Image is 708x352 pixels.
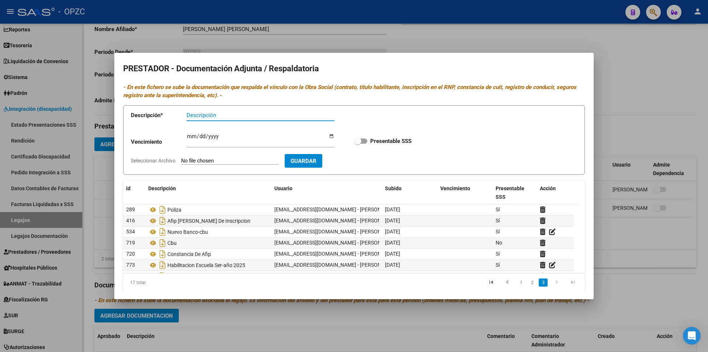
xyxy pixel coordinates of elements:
span: Sí [496,262,500,268]
span: Afip [PERSON_NAME] De Inscripcion [167,218,250,224]
a: go to next page [550,278,564,287]
datatable-header-cell: id [123,181,145,205]
i: - En este fichero se sube la documentación que respalda el vínculo con la Obra Social (contrato, ... [123,84,576,99]
span: Nuevo Banco-cbu [167,229,208,235]
datatable-header-cell: Vencimiento [437,181,493,205]
span: 289 [126,206,135,212]
p: Descripción [131,111,187,120]
i: Descargar documento [158,237,167,249]
i: Descargar documento [158,215,167,227]
span: Subido [385,185,402,191]
span: Sí [496,229,500,235]
span: Cbu [167,240,177,246]
span: Guardar [291,158,316,164]
button: Guardar [285,154,322,168]
span: [EMAIL_ADDRESS][DOMAIN_NAME] - [PERSON_NAME] [274,229,399,235]
datatable-header-cell: Acción [537,181,574,205]
li: page 2 [527,276,538,289]
span: Poliza [167,207,181,213]
span: [DATE] [385,218,400,223]
span: 416 [126,218,135,223]
p: Vencimiento [131,138,187,146]
span: Seleccionar Archivo [131,158,176,164]
span: 773 [126,262,135,268]
span: Vencimiento [440,185,470,191]
span: [DATE] [385,251,400,257]
i: Descargar documento [158,226,167,238]
a: go to first page [484,278,498,287]
span: No [496,240,502,246]
a: 1 [517,278,525,287]
h2: PRESTADOR - Documentación Adjunta / Respaldatoria [123,62,585,76]
span: [DATE] [385,262,400,268]
a: go to previous page [500,278,514,287]
span: Habilitacion Escuela Ser-año 2025 [167,262,245,268]
span: [EMAIL_ADDRESS][DOMAIN_NAME] - [PERSON_NAME] [274,206,399,212]
i: Descargar documento [158,248,167,260]
datatable-header-cell: Descripción [145,181,271,205]
span: [EMAIL_ADDRESS][DOMAIN_NAME] - [PERSON_NAME] [274,262,399,268]
datatable-header-cell: Subido [382,181,437,205]
span: [DATE] [385,240,400,246]
span: Constancia De Afip [167,251,211,257]
span: [DATE] [385,206,400,212]
div: 17 total [123,273,214,292]
span: [EMAIL_ADDRESS][DOMAIN_NAME] - [PERSON_NAME] [274,240,399,246]
span: Sí [496,206,500,212]
span: Usuario [274,185,292,191]
li: page 1 [516,276,527,289]
span: Sí [496,251,500,257]
datatable-header-cell: Usuario [271,181,382,205]
span: 719 [126,240,135,246]
i: Descargar documento [158,259,167,271]
span: Descripción [148,185,176,191]
span: 534 [126,229,135,235]
li: page 3 [538,276,549,289]
strong: Presentable SSS [370,138,412,144]
span: [EMAIL_ADDRESS][DOMAIN_NAME] - [PERSON_NAME] [274,218,399,223]
span: id [126,185,131,191]
span: Presentable SSS [496,185,524,200]
span: [EMAIL_ADDRESS][DOMAIN_NAME] - [PERSON_NAME] [274,251,399,257]
span: [DATE] [385,229,400,235]
a: 2 [528,278,537,287]
i: Descargar documento [158,204,167,216]
span: Acción [540,185,556,191]
a: go to last page [566,278,580,287]
span: Sí [496,218,500,223]
span: 720 [126,251,135,257]
div: Open Intercom Messenger [683,327,701,345]
a: 3 [539,278,548,287]
datatable-header-cell: Presentable SSS [493,181,537,205]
